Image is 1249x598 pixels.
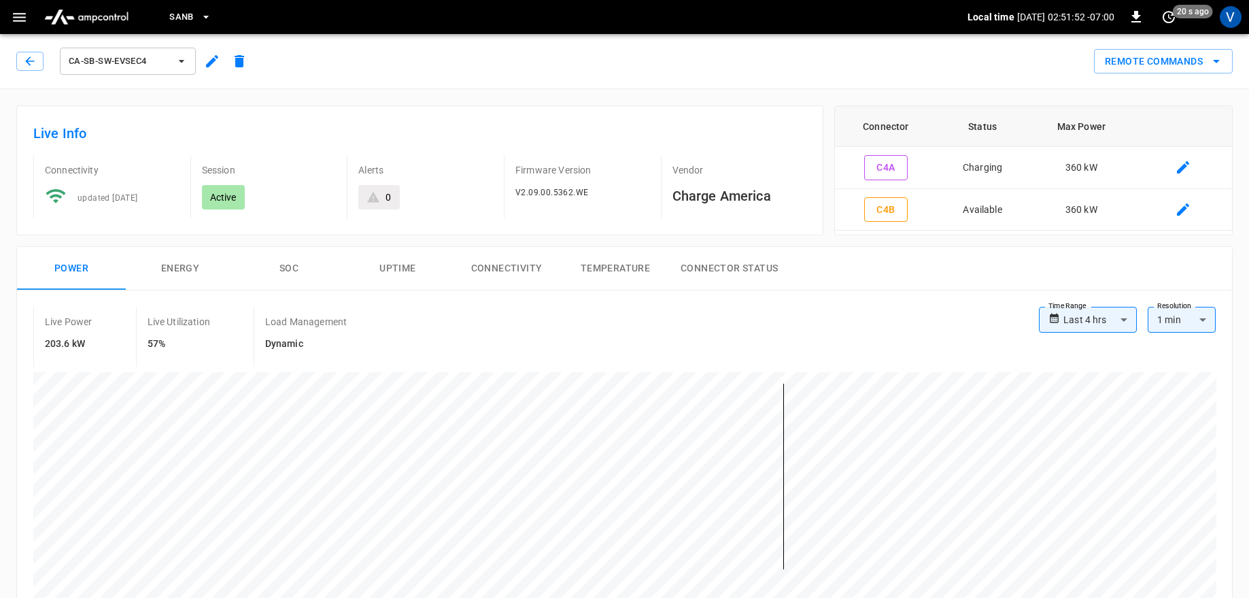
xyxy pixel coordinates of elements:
button: Remote Commands [1094,49,1233,74]
button: C4A [864,155,908,180]
button: set refresh interval [1158,6,1180,28]
img: ampcontrol.io logo [39,4,134,30]
button: SanB [164,4,217,31]
td: 360 kW [1029,189,1134,231]
p: Vendor [672,163,807,177]
button: Temperature [561,247,670,290]
td: 360 kW [1029,147,1134,189]
p: Active [210,190,237,204]
p: Alerts [358,163,493,177]
p: [DATE] 02:51:52 -07:00 [1017,10,1114,24]
h6: 203.6 kW [45,337,92,352]
div: profile-icon [1220,6,1242,28]
button: Connector Status [670,247,789,290]
span: SanB [169,10,194,25]
span: 20 s ago [1173,5,1213,18]
button: Energy [126,247,235,290]
button: Uptime [343,247,452,290]
p: Session [202,163,337,177]
div: Last 4 hrs [1063,307,1137,333]
div: 0 [386,190,391,204]
label: Time Range [1048,301,1087,312]
span: updated [DATE] [78,193,138,203]
div: remote commands options [1094,49,1233,74]
th: Connector [835,106,936,147]
h6: 57% [148,337,210,352]
p: Local time [968,10,1014,24]
label: Resolution [1157,301,1191,312]
p: Live Utilization [148,315,210,329]
h6: Dynamic [265,337,347,352]
th: Status [936,106,1028,147]
p: Connectivity [45,163,179,177]
button: Power [17,247,126,290]
div: 1 min [1148,307,1216,333]
td: Available [936,189,1028,231]
p: Load Management [265,315,347,329]
h6: Charge America [672,185,807,207]
button: ca-sb-sw-evseC4 [60,48,196,75]
button: SOC [235,247,343,290]
button: C4B [864,197,908,222]
p: Firmware Version [515,163,650,177]
span: ca-sb-sw-evseC4 [69,54,169,69]
span: V2.09.00.5362.WE [515,188,588,197]
td: Charging [936,147,1028,189]
p: Live Power [45,315,92,329]
table: connector table [835,106,1232,231]
button: Connectivity [452,247,561,290]
th: Max Power [1029,106,1134,147]
h6: Live Info [33,122,806,144]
